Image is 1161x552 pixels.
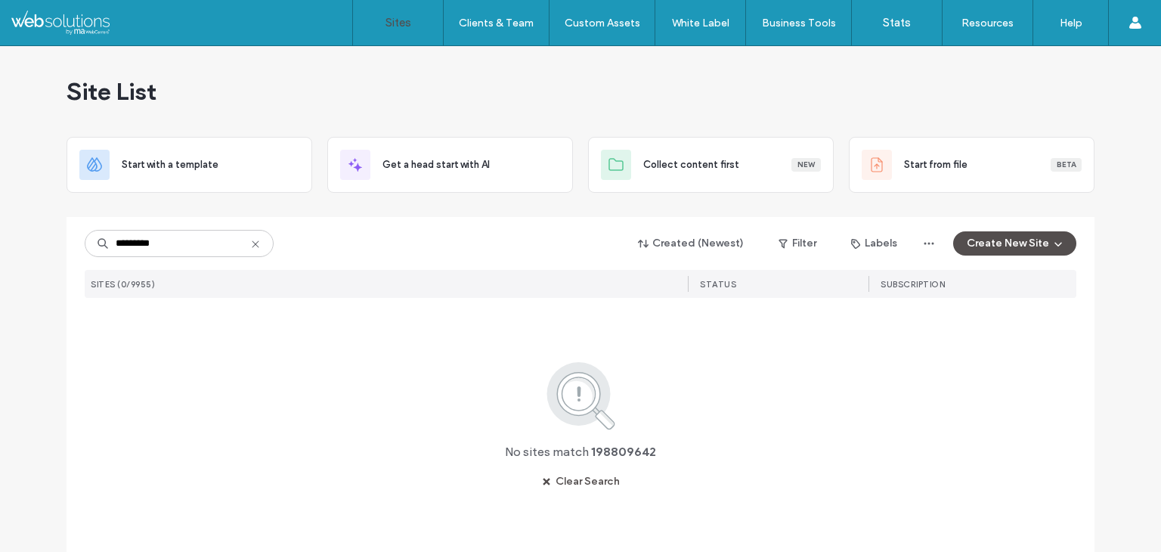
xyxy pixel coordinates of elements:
span: Get a head start with AI [382,157,490,172]
span: No sites match [505,444,589,461]
label: Clients & Team [459,17,534,29]
label: Stats [883,16,911,29]
span: Start from file [904,157,967,172]
div: New [791,158,821,172]
div: Start from fileBeta [849,137,1094,193]
label: Business Tools [762,17,836,29]
div: Beta [1051,158,1082,172]
button: Created (Newest) [625,231,757,256]
div: Collect content firstNew [588,137,834,193]
button: Filter [763,231,831,256]
span: SITES (0/9955) [91,279,155,290]
img: search.svg [526,359,636,432]
div: Get a head start with AI [327,137,573,193]
span: Site List [67,76,156,107]
label: Resources [961,17,1014,29]
span: SUBSCRIPTION [881,279,945,290]
div: Start with a template [67,137,312,193]
label: White Label [672,17,729,29]
button: Labels [837,231,911,256]
label: Sites [385,16,411,29]
span: 198809642 [591,444,656,461]
label: Help [1060,17,1082,29]
span: STATUS [700,279,736,290]
span: Collect content first [643,157,739,172]
label: Custom Assets [565,17,640,29]
button: Clear Search [528,470,633,494]
span: Start with a template [122,157,218,172]
button: Create New Site [953,231,1076,256]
